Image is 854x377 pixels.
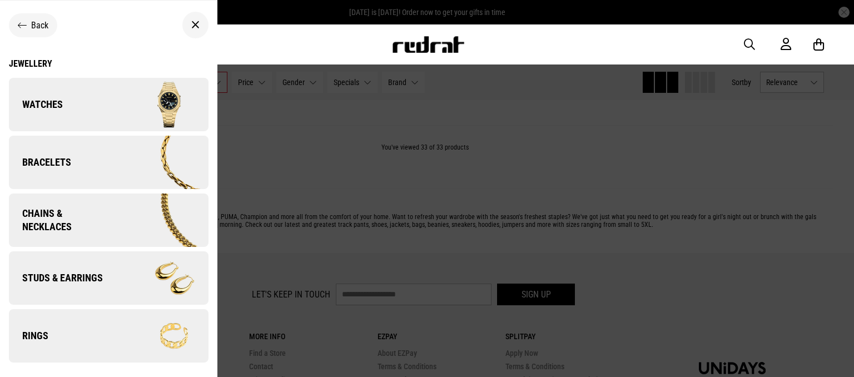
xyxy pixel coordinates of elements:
[108,308,208,364] img: Company
[9,78,208,131] a: Watches Company
[9,156,71,169] span: Bracelets
[9,207,111,234] span: Chains & Necklaces
[9,58,208,69] a: Jewellery
[108,250,208,306] img: Company
[9,136,208,189] a: Bracelets Company
[108,77,208,132] img: Company
[9,251,208,305] a: Studs & Earrings Company
[111,194,208,247] img: Company
[391,36,465,53] img: Redrat logo
[9,309,208,363] a: Rings Company
[9,98,63,111] span: Watches
[9,4,42,38] button: Open LiveChat chat widget
[9,329,48,343] span: Rings
[9,271,103,285] span: Studs & Earrings
[31,20,48,31] span: Back
[108,135,208,190] img: Company
[9,194,208,247] a: Chains & Necklaces Company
